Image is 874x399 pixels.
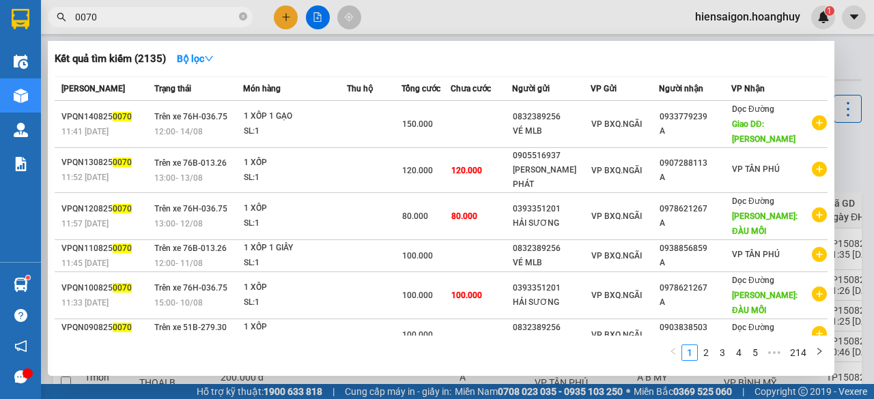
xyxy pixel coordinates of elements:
[14,309,27,322] span: question-circle
[812,326,827,341] span: plus-circle
[513,281,591,295] div: 0393351201
[513,335,591,349] div: MLB
[61,281,150,295] div: VPQN100825
[113,204,132,213] span: 0070
[154,204,227,213] span: Trên xe 76H-036.75
[714,344,731,361] li: 3
[75,10,236,25] input: Tìm tên, số ĐT hoặc mã đơn
[204,54,214,63] span: down
[14,89,28,103] img: warehouse-icon
[763,344,785,361] span: •••
[14,340,27,353] span: notification
[731,345,746,360] a: 4
[154,84,191,93] span: Trạng thái
[591,166,642,175] span: VP BXQ.NGÃI
[747,344,763,361] li: 5
[591,251,642,261] span: VP BXQ.NGÃI
[591,291,642,300] span: VP BXQ.NGÃI
[451,166,482,175] span: 120.000
[660,295,731,310] div: A
[660,321,731,335] div: 0903838503
[244,320,346,335] div: 1 XỐP
[763,344,785,361] li: Next 5 Pages
[665,344,681,361] li: Previous Page
[154,243,227,253] span: Trên xe 76B-013.26
[811,344,828,361] button: right
[113,112,132,121] span: 0070
[513,321,591,335] div: 0832389256
[732,323,774,332] span: Dọc Đường
[513,149,591,163] div: 0905516937
[732,250,780,259] span: VP TÂN PHÚ
[55,52,166,66] h3: Kết quả tìm kiếm ( 2135 )
[665,344,681,361] button: left
[244,201,346,216] div: 1 XỐP
[513,110,591,124] div: 0832389256
[591,330,642,340] span: VP BXQ.NGÃI
[812,207,827,222] span: plus-circle
[732,276,774,285] span: Dọc Đường
[154,283,227,293] span: Trên xe 76H-036.75
[402,119,433,129] span: 150.000
[154,258,203,268] span: 12:00 - 11/08
[732,211,798,236] span: [PERSON_NAME]: ĐÀU MỐI
[812,162,827,177] span: plus-circle
[166,48,225,70] button: Bộ lọcdown
[154,127,203,136] span: 12:00 - 14/08
[785,344,811,361] li: 214
[154,323,227,332] span: Trên xe 51B-279.30
[239,12,247,20] span: close-circle
[660,202,731,216] div: 0978621267
[660,156,731,171] div: 0907288113
[659,84,703,93] span: Người nhận
[660,256,731,270] div: A
[113,323,132,332] span: 0070
[61,84,125,93] span: [PERSON_NAME]
[113,283,132,293] span: 0070
[660,171,731,185] div: A
[61,298,109,308] span: 11:33 [DATE]
[244,256,346,271] div: SL: 1
[591,84,617,93] span: VP Gửi
[61,241,150,256] div: VPQN110825
[732,119,795,144] span: Giao DĐ: [PERSON_NAME]
[113,243,132,253] span: 0070
[786,345,810,360] a: 214
[244,335,346,350] div: SL: 1
[811,344,828,361] li: Next Page
[715,345,730,360] a: 3
[698,344,714,361] li: 2
[513,216,591,231] div: HẢI SƯƠNG
[681,344,698,361] li: 1
[402,291,433,300] span: 100.000
[591,119,642,129] span: VP BXQ.NGÃI
[682,345,697,360] a: 1
[812,115,827,130] span: plus-circle
[61,156,150,170] div: VPQN130825
[244,295,346,310] div: SL: 1
[451,291,482,300] span: 100.000
[512,84,550,93] span: Người gửi
[244,156,346,171] div: 1 XỐP
[61,127,109,136] span: 11:41 [DATE]
[660,241,731,256] div: 0938856859
[14,278,28,292] img: warehouse-icon
[14,123,28,137] img: warehouse-icon
[513,124,591,138] div: VÉ MLB
[513,163,591,192] div: [PERSON_NAME] PHÁT
[591,211,642,221] span: VP BXQ.NGÃI
[402,211,428,221] span: 80.000
[513,295,591,310] div: HẢI SƯƠNG
[14,55,28,69] img: warehouse-icon
[244,241,346,256] div: 1 XỐP 1 GIẤY
[61,219,109,228] span: 11:57 [DATE]
[154,158,227,168] span: Trên xe 76B-013.26
[154,219,203,228] span: 13:00 - 12/08
[244,171,346,186] div: SL: 1
[402,330,433,340] span: 100.000
[513,202,591,216] div: 0393351201
[812,247,827,262] span: plus-circle
[154,173,203,183] span: 13:00 - 13/08
[660,124,731,138] div: A
[177,53,214,64] strong: Bộ lọc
